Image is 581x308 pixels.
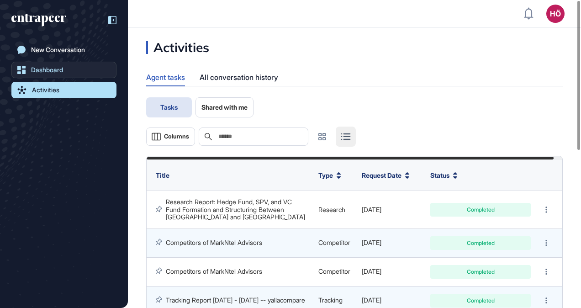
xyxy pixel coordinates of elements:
[11,82,116,98] a: Activities
[200,69,278,86] div: All conversation history
[31,66,63,74] div: Dashboard
[318,296,343,304] span: Tracking
[166,267,262,275] a: Competitors of MarkNtel Advisors
[430,171,449,180] span: Status
[164,133,189,140] span: Columns
[11,62,116,78] a: Dashboard
[318,239,350,246] span: Competitor
[362,296,381,304] span: [DATE]
[146,41,209,54] div: Activities
[362,206,381,213] span: [DATE]
[437,269,524,275] div: Completed
[362,239,381,246] span: [DATE]
[156,171,169,179] span: Title
[195,97,254,117] button: Shared with me
[11,14,66,27] div: entrapeer-logo
[31,46,85,53] div: New Conversation
[32,86,59,94] div: Activities
[362,171,410,180] button: Request Date
[166,239,262,246] a: Competitors of MarkNtel Advisors
[160,104,178,111] span: Tasks
[166,296,305,304] a: Tracking Report [DATE] - [DATE] -- yallacompare
[146,97,192,117] button: Tasks
[318,267,350,275] span: Competitor
[146,127,195,146] button: Columns
[430,171,458,180] button: Status
[362,171,401,180] span: Request Date
[437,207,524,212] div: Completed
[201,104,248,111] span: Shared with me
[318,171,341,180] button: Type
[437,298,524,303] div: Completed
[318,206,345,213] span: Research
[166,198,305,221] a: Research Report: Hedge Fund, SPV, and VC Fund Formation and Structuring Between [GEOGRAPHIC_DATA]...
[546,5,565,23] button: HÖ
[437,240,524,246] div: Completed
[11,42,116,58] a: New Conversation
[318,171,333,180] span: Type
[146,69,185,85] div: Agent tasks
[362,267,381,275] span: [DATE]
